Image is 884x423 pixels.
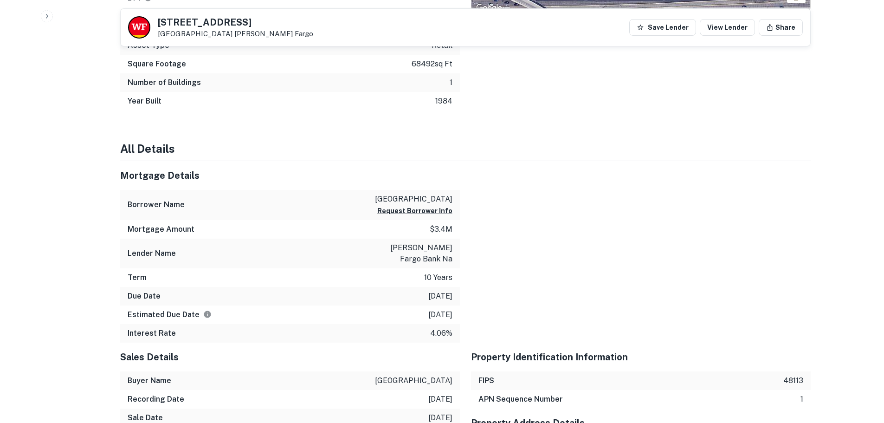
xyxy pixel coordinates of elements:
[478,375,494,386] h6: FIPS
[428,291,452,302] p: [DATE]
[666,7,706,14] button: Keyboard shortcuts
[128,328,176,339] h6: Interest Rate
[128,59,186,70] h6: Square Footage
[838,349,884,393] iframe: Chat Widget
[128,248,176,259] h6: Lender Name
[375,194,452,205] p: [GEOGRAPHIC_DATA]
[128,272,147,283] h6: Term
[435,96,452,107] p: 1984
[369,242,452,265] p: [PERSON_NAME] fargo bank na
[128,224,194,235] h6: Mortgage Amount
[203,310,212,319] svg: Estimate is based on a standard schedule for this type of loan.
[430,328,452,339] p: 4.06%
[120,169,460,182] h5: Mortgage Details
[800,394,803,405] p: 1
[428,394,452,405] p: [DATE]
[629,19,696,36] button: Save Lender
[474,2,504,14] a: Open this area in Google Maps (opens a new window)
[128,309,212,320] h6: Estimated Due Date
[471,350,811,364] h5: Property Identification Information
[128,77,201,88] h6: Number of Buildings
[700,19,755,36] a: View Lender
[234,30,313,38] a: [PERSON_NAME] Fargo
[412,59,452,70] p: 68492 sq ft
[128,96,161,107] h6: Year Built
[783,375,803,386] p: 48113
[377,205,452,216] button: Request Borrower Info
[474,2,504,14] img: Google
[158,30,313,38] p: [GEOGRAPHIC_DATA]
[430,224,452,235] p: $3.4m
[375,375,452,386] p: [GEOGRAPHIC_DATA]
[128,291,161,302] h6: Due Date
[478,394,563,405] h6: APN Sequence Number
[428,309,452,320] p: [DATE]
[128,394,184,405] h6: Recording Date
[128,375,171,386] h6: Buyer Name
[424,272,452,283] p: 10 years
[120,140,811,157] h4: All Details
[158,18,313,27] h5: [STREET_ADDRESS]
[450,77,452,88] p: 1
[128,199,185,210] h6: Borrower Name
[120,350,460,364] h5: Sales Details
[759,19,803,36] button: Share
